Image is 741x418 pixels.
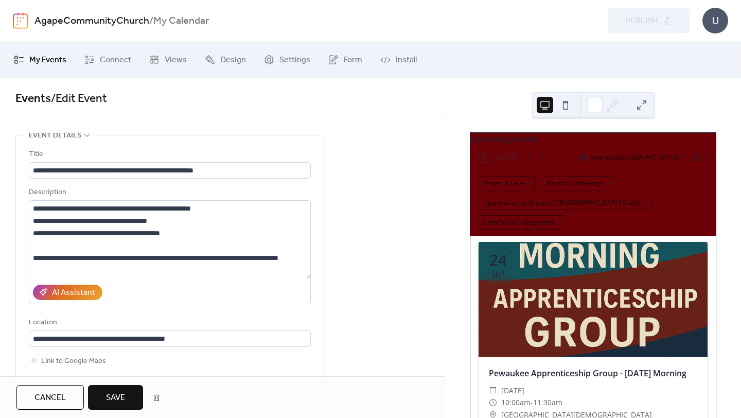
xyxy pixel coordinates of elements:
span: My Events [29,54,66,66]
span: Views [165,54,187,66]
span: Design [220,54,246,66]
span: Link to Google Maps [41,355,106,368]
span: America/[GEOGRAPHIC_DATA] [590,154,678,161]
b: My Calendar [153,11,209,31]
span: Connect [100,54,131,66]
a: Views [142,46,195,74]
span: 10:00am [501,396,531,409]
span: - [531,396,533,409]
span: Install [396,54,417,66]
img: logo [13,12,28,29]
a: Events [15,88,51,110]
span: / Edit Event [51,88,107,110]
span: [DATE] [501,385,524,397]
span: Event details [29,130,81,142]
a: Design [197,46,254,74]
div: Upcoming events [470,133,716,145]
span: 11:30am [533,396,562,409]
span: Save [106,392,125,404]
button: Save [88,385,143,410]
a: Connect [77,46,139,74]
div: ​ [489,396,497,409]
div: Title [29,148,309,161]
button: Cancel [16,385,84,410]
span: Form [344,54,362,66]
a: Settings [256,46,318,74]
div: AI Assistant [52,287,95,299]
a: Install [373,46,425,74]
span: Cancel [34,392,66,404]
div: Sep [491,270,504,277]
a: Form [321,46,370,74]
div: Location [29,317,309,329]
div: U [702,8,728,33]
div: 24 [489,252,507,268]
span: Settings [279,54,310,66]
div: Description [29,186,309,199]
a: AgapeCommunityChurch [34,11,149,31]
a: My Events [6,46,74,74]
button: AI Assistant [33,285,102,300]
div: ​ [489,385,497,397]
div: Pewaukee Apprenticeship Group - [DATE] Morning [479,367,708,379]
b: / [149,11,153,31]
